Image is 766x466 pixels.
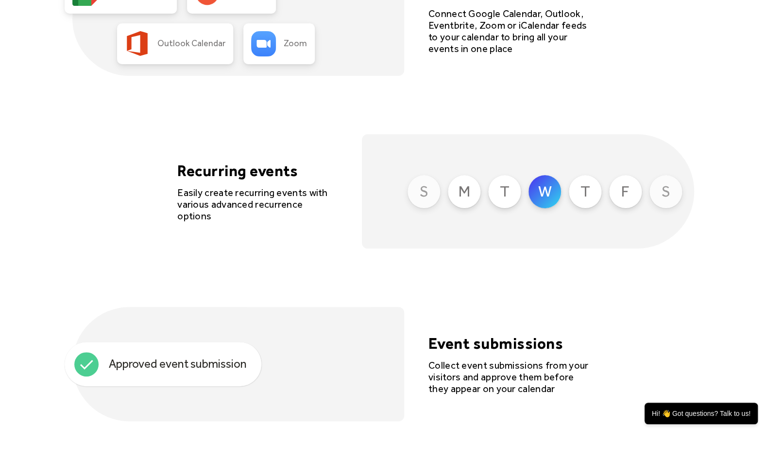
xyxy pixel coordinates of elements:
h4: Event submissions [428,334,589,353]
div: M [458,182,471,200]
div: F [621,182,630,200]
div: Zoom [284,38,307,49]
div: Connect Google Calendar, Outlook, Eventbrite, Zoom or iCalendar feeds to your calendar to bring a... [428,8,589,54]
div: Collect event submissions from your visitors and approve them before they appear on your calendar [428,359,589,394]
h4: Recurring events [177,161,338,180]
div: T [500,182,510,200]
div: S [420,182,428,200]
div: W [538,182,552,200]
div: Easily create recurring events with various advanced recurrence options [177,187,338,222]
div: T [580,182,590,200]
div: Approved event submission [109,357,247,371]
div: S [662,182,670,200]
div: Outlook Calendar [157,38,225,49]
